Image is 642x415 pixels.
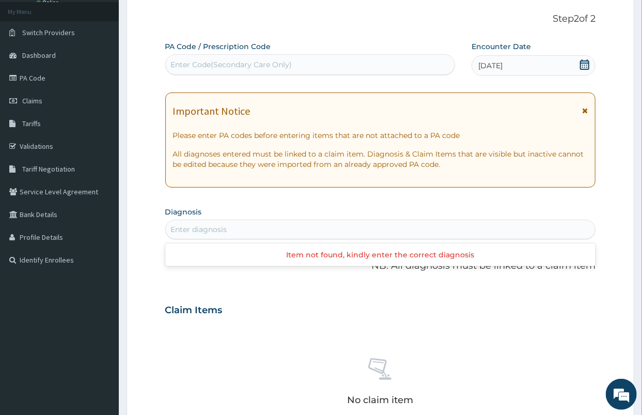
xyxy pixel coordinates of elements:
[54,58,174,71] div: Chat with us now
[5,282,197,318] textarea: Type your message and hit 'Enter'
[22,28,75,37] span: Switch Providers
[173,130,588,141] p: Please enter PA codes before entering items that are not attached to a PA code
[165,305,223,316] h3: Claim Items
[472,41,531,52] label: Encounter Date
[22,51,56,60] span: Dashboard
[165,41,271,52] label: PA Code / Prescription Code
[165,13,596,25] p: Step 2 of 2
[169,5,194,30] div: Minimize live chat window
[19,52,42,78] img: d_794563401_company_1708531726252_794563401
[165,207,202,217] label: Diagnosis
[171,224,227,235] div: Enter diagnosis
[478,60,503,71] span: [DATE]
[348,395,414,405] p: No claim item
[22,96,42,105] span: Claims
[165,245,596,264] div: Item not found, kindly enter the correct diagnosis
[22,164,75,174] span: Tariff Negotiation
[171,59,292,70] div: Enter Code(Secondary Care Only)
[173,149,588,170] p: All diagnoses entered must be linked to a claim item. Diagnosis & Claim Items that are visible bu...
[22,119,41,128] span: Tariffs
[60,130,143,235] span: We're online!
[173,105,250,117] h1: Important Notice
